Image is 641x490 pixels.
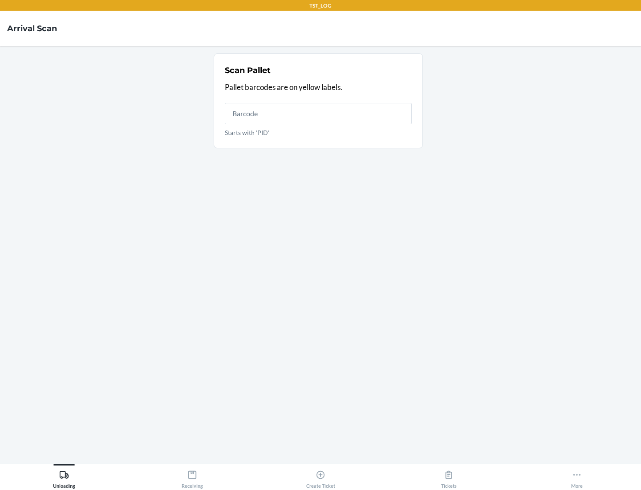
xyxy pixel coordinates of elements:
[225,128,412,137] p: Starts with 'PID'
[128,464,256,489] button: Receiving
[182,466,203,489] div: Receiving
[53,466,75,489] div: Unloading
[256,464,385,489] button: Create Ticket
[225,82,412,93] p: Pallet barcodes are on yellow labels.
[571,466,583,489] div: More
[225,103,412,124] input: Starts with 'PID'
[441,466,457,489] div: Tickets
[513,464,641,489] button: More
[385,464,513,489] button: Tickets
[309,2,332,10] p: TST_LOG
[306,466,335,489] div: Create Ticket
[225,65,271,76] h2: Scan Pallet
[7,23,57,34] h4: Arrival Scan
